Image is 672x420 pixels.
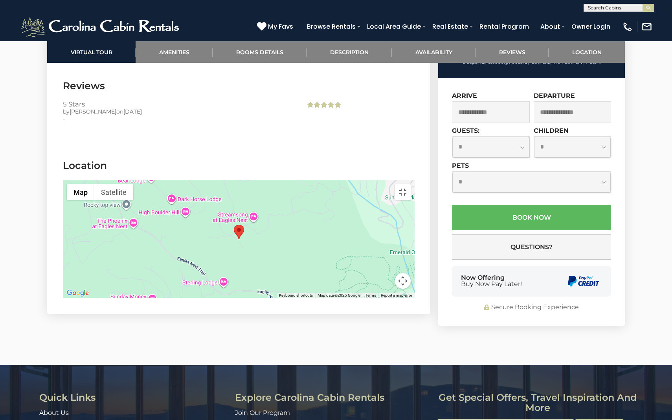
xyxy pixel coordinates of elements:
span: Buy Now Pay Later! [461,281,522,288]
div: by on [63,108,294,116]
div: Pyrfect Hideout at Eagles Nest [234,225,244,239]
span: Map data ©2025 Google [318,293,360,297]
a: Join Our Program [235,409,290,416]
a: Terms (opens in new tab) [365,293,376,297]
a: Rental Program [476,20,533,33]
h3: Location [63,159,415,172]
label: Children [534,127,569,134]
a: Owner Login [567,20,614,33]
h3: 5 Stars [63,101,294,108]
a: Description [307,41,392,63]
a: Local Area Guide [363,20,425,33]
button: Map camera controls [395,273,411,289]
label: Arrive [452,92,477,99]
a: Amenities [136,41,213,63]
img: White-1-2.png [20,15,183,39]
a: Open this area in Google Maps (opens a new window) [65,288,91,298]
label: Departure [534,92,575,99]
button: Show street map [67,184,94,200]
a: Real Estate [428,20,472,33]
a: Reviews [476,41,549,63]
img: phone-regular-white.png [622,21,633,32]
div: - [63,116,294,123]
img: mail-regular-white.png [641,21,652,32]
a: Virtual Tour [47,41,136,63]
button: Show satellite imagery [94,184,133,200]
a: Availability [392,41,476,63]
h3: Reviews [63,79,415,93]
img: Google [65,288,91,298]
h3: Quick Links [39,392,229,403]
label: Pets [452,162,469,169]
button: Book Now [452,205,611,230]
a: About [536,20,564,33]
a: Rooms Details [213,41,307,63]
a: Location [549,41,625,63]
h3: Explore Carolina Cabin Rentals [235,392,431,403]
a: Browse Rentals [303,20,360,33]
span: [DATE] [123,108,142,115]
a: About Us [39,409,69,416]
a: My Favs [257,22,295,32]
span: My Favs [268,22,293,31]
button: Questions? [452,234,611,260]
button: Toggle fullscreen view [395,184,411,200]
div: Secure Booking Experience [452,303,611,312]
h3: Get special offers, travel inspiration and more [437,392,639,413]
button: Keyboard shortcuts [279,293,313,298]
a: Report a map error [381,293,412,297]
span: [PERSON_NAME] [70,108,116,115]
div: Now Offering [461,275,522,288]
label: Guests: [452,127,479,134]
